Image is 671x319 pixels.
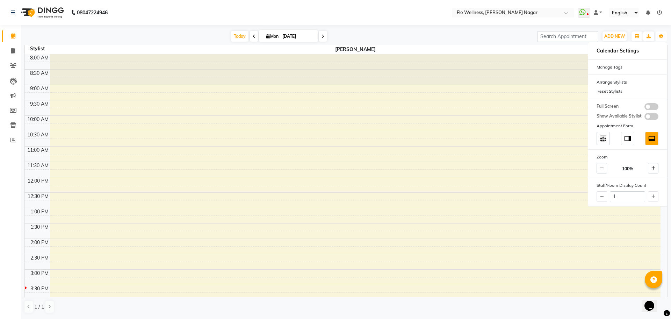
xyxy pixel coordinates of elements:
[604,34,625,39] span: ADD NEW
[26,116,50,123] div: 10:00 AM
[29,254,50,262] div: 2:30 PM
[603,31,627,41] button: ADD NEW
[26,131,50,139] div: 10:30 AM
[29,270,50,277] div: 3:00 PM
[50,45,661,54] span: [PERSON_NAME]
[25,45,50,52] div: Stylist
[34,303,44,311] span: 1 / 1
[642,291,664,312] iframe: chat widget
[588,45,667,57] h6: Calendar Settings
[29,85,50,92] div: 9:00 AM
[588,121,667,130] div: Appointment Form
[26,177,50,185] div: 12:00 PM
[29,208,50,215] div: 1:00 PM
[599,135,607,142] img: table_move_above.svg
[29,54,50,62] div: 8:00 AM
[29,70,50,77] div: 8:30 AM
[29,100,50,108] div: 9:30 AM
[537,31,598,42] input: Search Appointment
[597,103,619,110] span: Full Screen
[29,285,50,292] div: 3:30 PM
[648,135,656,142] img: dock_bottom.svg
[26,162,50,169] div: 11:30 AM
[77,3,108,22] b: 08047224946
[280,31,315,42] input: 2025-09-01
[231,31,248,42] span: Today
[265,34,280,39] span: Mon
[588,153,667,162] div: Zoom
[26,147,50,154] div: 11:00 AM
[588,87,667,96] div: Reset Stylists
[588,78,667,87] div: Arrange Stylists
[26,193,50,200] div: 12:30 PM
[588,181,667,190] div: Staff/Room Display Count
[597,113,642,120] span: Show Available Stylist
[29,224,50,231] div: 1:30 PM
[29,239,50,246] div: 2:00 PM
[624,135,632,142] img: dock_right.svg
[18,3,66,22] img: logo
[588,63,667,72] div: Manage Tags
[622,166,633,172] span: 100%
